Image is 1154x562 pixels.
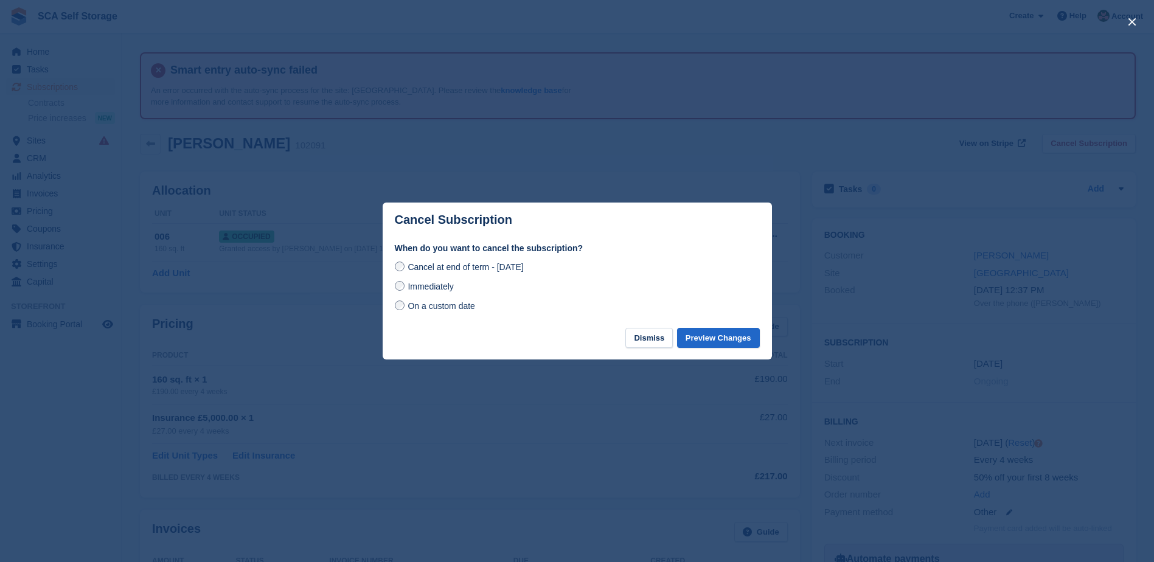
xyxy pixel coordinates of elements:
[395,281,405,291] input: Immediately
[408,262,523,272] span: Cancel at end of term - [DATE]
[625,328,673,348] button: Dismiss
[395,242,760,255] label: When do you want to cancel the subscription?
[395,262,405,271] input: Cancel at end of term - [DATE]
[395,300,405,310] input: On a custom date
[1122,12,1142,32] button: close
[408,282,453,291] span: Immediately
[677,328,760,348] button: Preview Changes
[408,301,475,311] span: On a custom date
[395,213,512,227] p: Cancel Subscription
